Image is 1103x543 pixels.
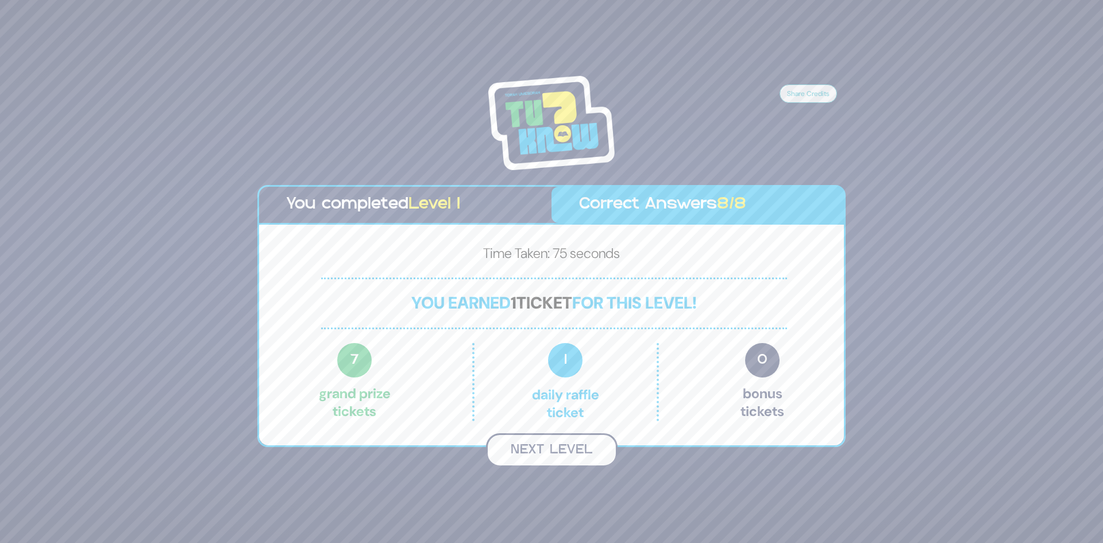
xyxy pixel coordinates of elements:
[745,343,780,378] span: 0
[319,343,391,421] p: Grand Prize tickets
[516,292,572,314] span: ticket
[486,433,618,467] button: Next Level
[717,197,746,212] span: 8/8
[488,76,615,170] img: Tournament Logo
[408,197,460,212] span: Level 1
[511,292,516,314] span: 1
[287,192,524,217] p: You completed
[780,84,837,103] button: Share Credits
[499,343,632,421] p: Daily Raffle ticket
[411,292,697,314] span: You earned for this level!
[548,343,583,378] span: 1
[741,343,784,421] p: Bonus tickets
[579,192,816,217] p: Correct Answers
[337,343,372,378] span: 7
[277,243,826,268] p: Time Taken: 75 seconds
